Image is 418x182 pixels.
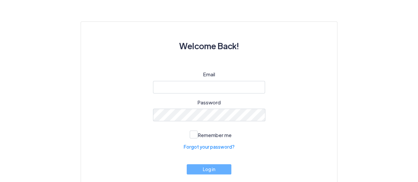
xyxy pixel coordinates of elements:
[97,38,321,54] h3: Welcome Back!
[198,132,232,138] span: Remember me
[198,99,221,106] label: Password
[203,71,215,78] label: Email
[184,143,235,150] a: Forgot your password?
[187,164,232,174] button: Log in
